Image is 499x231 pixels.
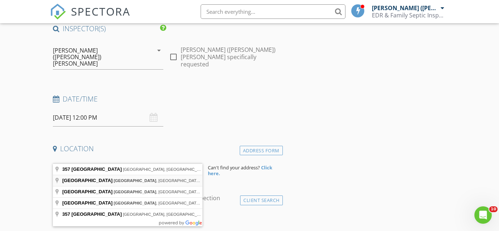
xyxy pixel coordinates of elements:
span: [GEOGRAPHIC_DATA] [114,178,156,183]
input: Select date [53,109,164,127]
a: SPECTORA [50,10,130,25]
iframe: Intercom live chat [474,206,492,224]
span: [GEOGRAPHIC_DATA] [62,200,113,206]
span: , [GEOGRAPHIC_DATA], [GEOGRAPHIC_DATA] [114,178,244,183]
h4: Location [53,144,280,153]
span: , [GEOGRAPHIC_DATA], [GEOGRAPHIC_DATA] [114,190,244,194]
span: [GEOGRAPHIC_DATA] [114,201,156,205]
label: [PERSON_NAME] ([PERSON_NAME]) [PERSON_NAME] specifically requested [181,46,280,68]
input: Address Search [53,158,202,176]
span: Can't find your address? [208,164,260,171]
span: 357 [62,166,70,172]
span: SPECTORA [71,4,130,19]
img: The Best Home Inspection Software - Spectora [50,4,66,20]
div: Address Form [240,146,283,156]
span: [GEOGRAPHIC_DATA] [114,190,156,194]
span: [GEOGRAPHIC_DATA] [62,178,113,183]
span: [GEOGRAPHIC_DATA], [GEOGRAPHIC_DATA], [GEOGRAPHIC_DATA] [123,212,252,216]
i: arrow_drop_down [155,46,163,55]
span: [GEOGRAPHIC_DATA], [GEOGRAPHIC_DATA], [GEOGRAPHIC_DATA] [123,167,252,172]
span: [GEOGRAPHIC_DATA] [62,189,113,194]
strong: Click here. [208,164,272,177]
h4: INSPECTOR(S) [53,24,167,33]
div: [PERSON_NAME] ([PERSON_NAME]) [PERSON_NAME] [372,4,439,12]
div: EDR & Family Septic Inspections LLC [372,12,444,19]
input: Search everything... [201,4,345,19]
span: 10 [489,206,498,212]
span: [GEOGRAPHIC_DATA] [71,166,122,172]
span: [GEOGRAPHIC_DATA] [71,211,122,217]
span: 357 [62,211,70,217]
span: , [GEOGRAPHIC_DATA], [GEOGRAPHIC_DATA], [GEOGRAPHIC_DATA] [114,201,287,205]
div: [PERSON_NAME] ([PERSON_NAME]) [PERSON_NAME] [53,47,143,67]
h4: Date/Time [53,94,280,104]
div: Client Search [240,195,283,205]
